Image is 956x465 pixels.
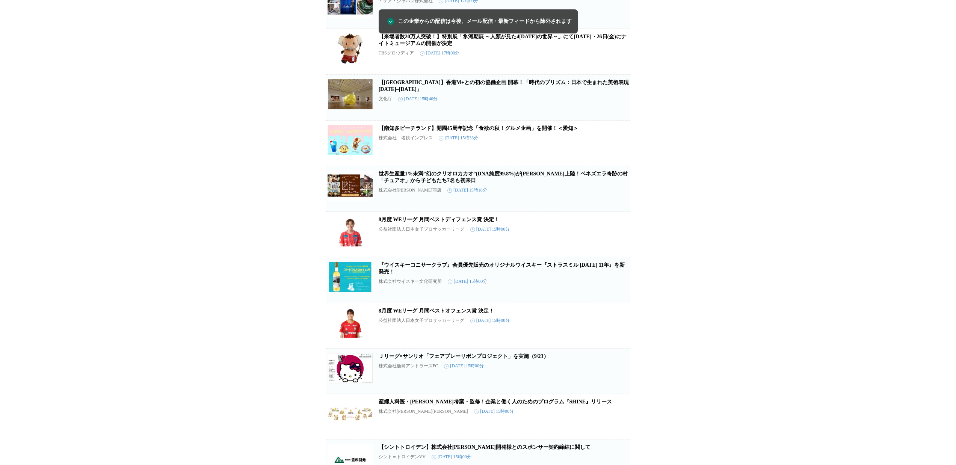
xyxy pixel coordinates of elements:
[328,308,373,338] img: 8月度 WEリーグ 月間ベストオフェンス賞 決定！
[420,50,460,56] time: [DATE] 17時00分
[447,187,487,193] time: [DATE] 15時18分
[328,399,373,429] img: 産婦人科医・高尾美穂が考案・監修！企業と働く人のためのプログラム『SHINE』リリース
[379,187,441,193] p: 株式会社[PERSON_NAME]商店
[398,17,572,26] span: この企業からの配信は今後、メール配信・最新フィードから除外されます
[379,135,433,141] p: 株式会社 名鉄インプレス
[379,408,468,415] p: 株式会社[PERSON_NAME][PERSON_NAME]
[328,171,373,201] img: 世界生産量1%未満”幻のクリオロカカオ”(DNA純度99.8%)が日本初上陸！ベネズエラ奇跡の村「チュアオ」から子どもたち7名も初来日
[328,262,373,292] img: 『ウイスキーコニサークラブ』会員優先販売のオリジナルウイスキー『ストラスミル 2014 11年』を新発売！
[379,399,612,405] a: 産婦人科医・[PERSON_NAME]考案・監修！企業と働く人のためのプログラム『SHINE』リリース
[379,96,392,102] p: 文化庁
[448,278,488,285] time: [DATE] 15時00分
[379,317,464,324] p: 公益社団法人日本女子プロサッカーリーグ
[328,33,373,63] img: 【来場者数20万人突破！】特別展「氷河期展 ～人類が見た4万年前の世界～」にて9月19日(金)・26日(金)にナイトミュージアムの開催が決定
[474,408,514,415] time: [DATE] 15時00分
[398,96,438,102] time: [DATE] 15時40分
[379,444,591,450] a: 【シントトロイデン】株式会社[PERSON_NAME]開発様とのスポンサー契約締結に関して
[444,363,484,369] time: [DATE] 15時00分
[379,308,494,314] a: 8月度 WEリーグ 月間ベストオフェンス賞 決定！
[328,216,373,246] img: 8月度 WEリーグ 月間ベストディフェンス賞 決定！
[379,454,426,460] p: シント＝トロイデンVV
[379,217,499,222] a: 8月度 WEリーグ 月間ベストディフェンス賞 決定！
[379,353,549,359] a: Ｊリーグ×サンリオ「フェアプレーリボンプロジェクト」を実施（9/23）
[379,171,628,183] a: 世界生産量1%未満”幻のクリオロカカオ”(DNA純度99.8%)が[PERSON_NAME]上陸！ベネズエラ奇跡の村「チュアオ」から子どもたち7名も初来日
[379,80,629,92] a: 【[GEOGRAPHIC_DATA]】香港M+との初の協働企画 開幕！「時代のプリズム：日本で生まれた美術表現 [DATE]–[DATE]」
[379,226,464,233] p: 公益社団法人日本女子プロサッカーリーグ
[328,125,373,155] img: 【南知多ビーチランド】開園45周年記念「食欲の秋！グルメ企画」を開催！＜愛知＞
[439,135,479,141] time: [DATE] 15時33分
[379,50,414,56] p: TBSグロウディア
[328,79,373,109] img: 【国立新美術館】香港M+との初の協働企画 開幕！「時代のプリズム：日本で生まれた美術表現 1989–2010」
[470,317,510,324] time: [DATE] 15時00分
[379,125,578,131] a: 【南知多ビーチランド】開園45周年記念「食欲の秋！グルメ企画」を開催！＜愛知＞
[379,262,625,275] a: 『ウイスキーコニサークラブ』会員優先販売のオリジナルウイスキー『ストラスミル [DATE] 11年』を新発売！
[379,278,442,285] p: 株式会社ウイスキー文化研究所
[470,226,510,233] time: [DATE] 15時00分
[379,363,438,369] p: 株式会社鹿島アントラーズFC
[328,353,373,383] img: Ｊリーグ×サンリオ「フェアプレーリボンプロジェクト」を実施（9/23）
[379,34,627,46] a: 【来場者数20万人突破！】特別展「氷河期展 ～人類が見た4[DATE]の世界～」にて[DATE]・26日(金)にナイトミュージアムの開催が決定
[432,454,471,460] time: [DATE] 15時00分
